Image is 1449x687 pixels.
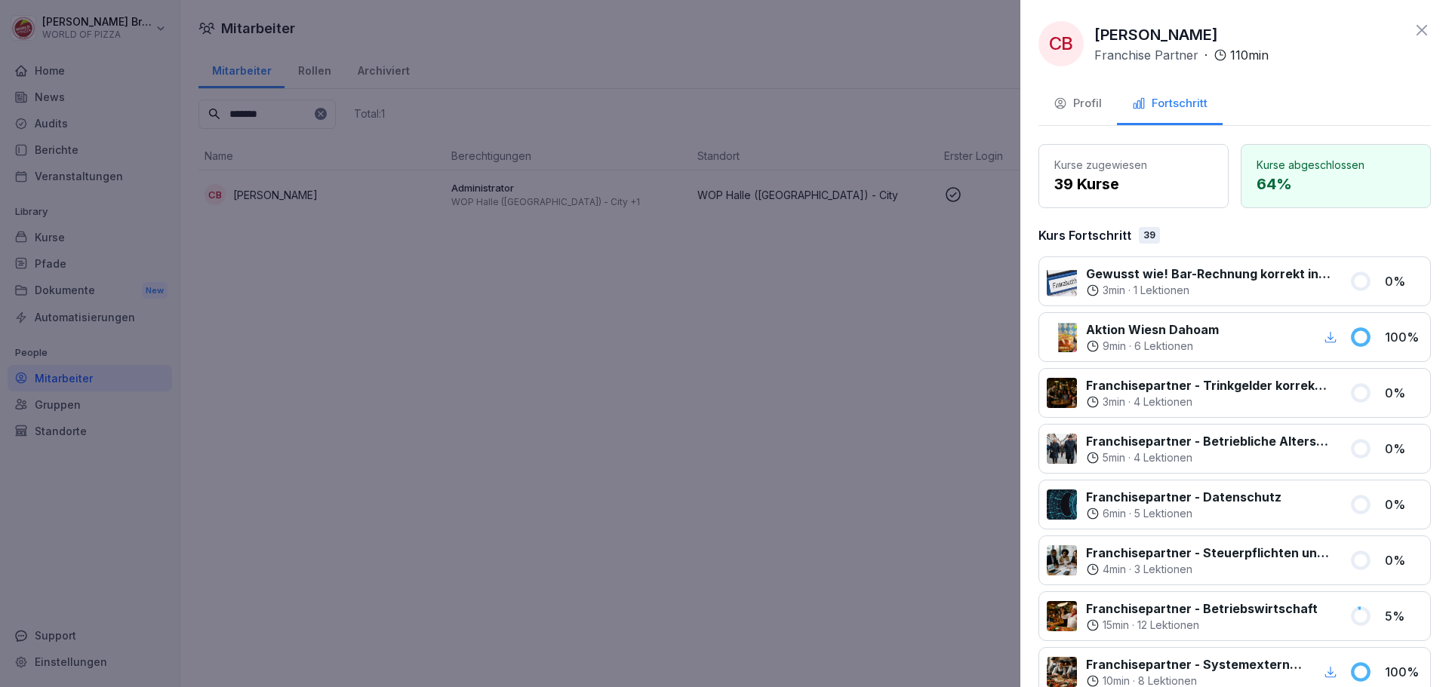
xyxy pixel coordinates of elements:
[1385,663,1423,681] p: 100 %
[1054,157,1213,173] p: Kurse zugewiesen
[1086,488,1281,506] p: Franchisepartner - Datenschutz
[1134,283,1189,298] p: 1 Lektionen
[1134,450,1192,465] p: 4 Lektionen
[1137,618,1199,633] p: 12 Lektionen
[1086,265,1331,283] p: Gewusst wie! Bar-Rechnung korrekt in der Kasse verbuchen.
[1103,394,1125,409] p: 3 min
[1257,173,1415,195] p: 64 %
[1103,506,1126,521] p: 6 min
[1086,655,1303,673] p: Franchisepartner - Systemexterne Partner
[1086,432,1331,450] p: Franchisepartner - Betriebliche Altersvorsorge
[1385,272,1423,290] p: 0 %
[1086,562,1331,577] div: ·
[1103,450,1125,465] p: 5 min
[1054,95,1102,112] div: Profil
[1086,600,1318,618] p: Franchisepartner - Betriebswirtschaft
[1086,283,1331,298] div: ·
[1094,46,1269,64] div: ·
[1385,384,1423,402] p: 0 %
[1103,339,1126,354] p: 9 min
[1086,339,1219,354] div: ·
[1038,21,1084,66] div: CB
[1086,320,1219,339] p: Aktion Wiesn Dahoam
[1132,95,1207,112] div: Fortschritt
[1103,618,1129,633] p: 15 min
[1086,376,1331,394] p: Franchisepartner - Trinkgelder korrekt verbuchen
[1134,562,1192,577] p: 3 Lektionen
[1257,157,1415,173] p: Kurse abgeschlossen
[1054,173,1213,195] p: 39 Kurse
[1094,46,1198,64] p: Franchise Partner
[1086,544,1331,562] p: Franchisepartner - Steuerpflichten und Steuerarten
[1385,440,1423,458] p: 0 %
[1134,394,1192,409] p: 4 Lektionen
[1086,506,1281,521] div: ·
[1230,46,1269,64] p: 110 min
[1086,450,1331,465] div: ·
[1038,226,1131,244] p: Kurs Fortschritt
[1086,394,1331,409] div: ·
[1139,227,1160,244] div: 39
[1103,283,1125,298] p: 3 min
[1385,607,1423,625] p: 5 %
[1086,618,1318,633] div: ·
[1385,551,1423,569] p: 0 %
[1103,562,1126,577] p: 4 min
[1385,495,1423,514] p: 0 %
[1038,84,1117,125] button: Profil
[1094,23,1218,46] p: [PERSON_NAME]
[1117,84,1223,125] button: Fortschritt
[1134,506,1192,521] p: 5 Lektionen
[1134,339,1193,354] p: 6 Lektionen
[1385,328,1423,346] p: 100 %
